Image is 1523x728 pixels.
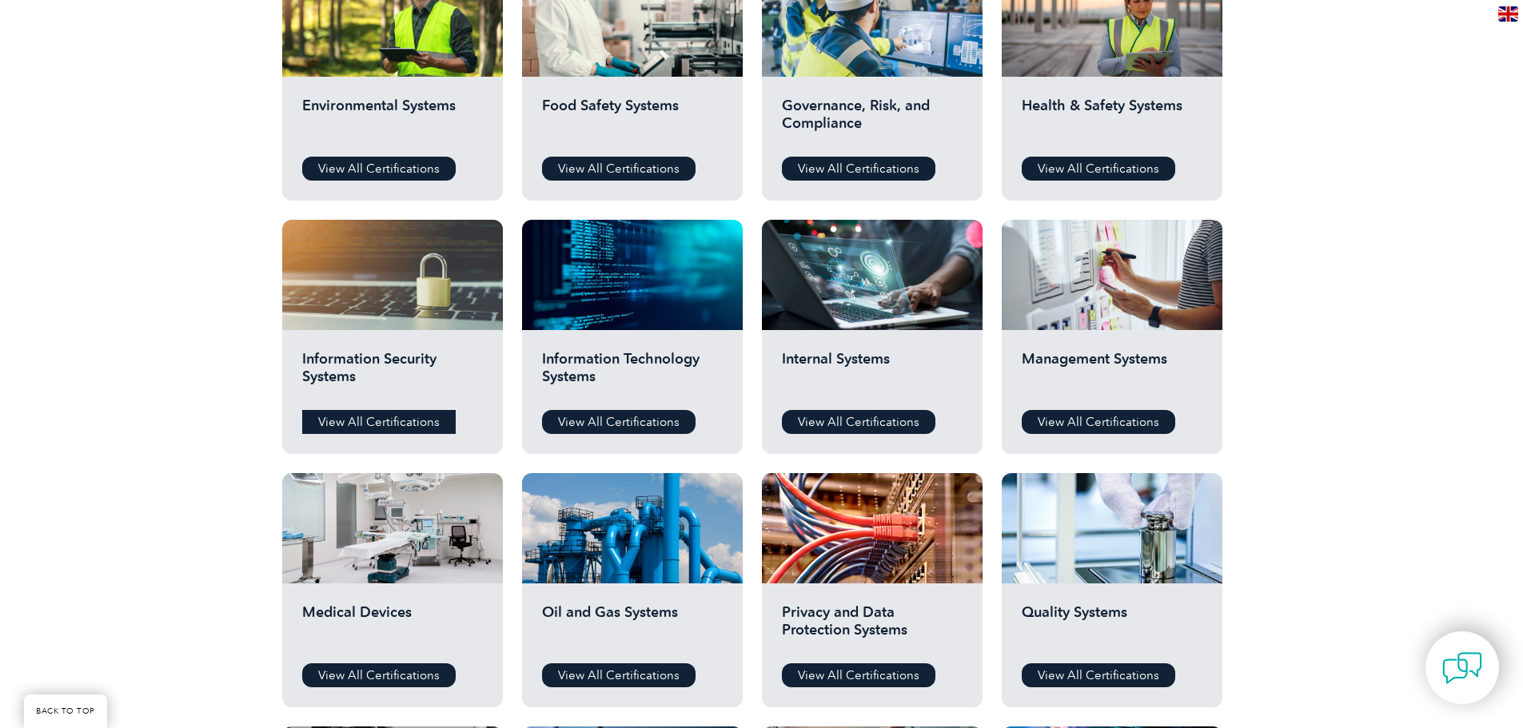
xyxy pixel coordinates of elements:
a: View All Certifications [1022,410,1175,434]
h2: Medical Devices [302,603,483,651]
a: View All Certifications [302,157,456,181]
h2: Management Systems [1022,350,1202,398]
h2: Oil and Gas Systems [542,603,723,651]
a: View All Certifications [542,410,696,434]
h2: Environmental Systems [302,97,483,145]
a: View All Certifications [782,663,935,687]
h2: Governance, Risk, and Compliance [782,97,963,145]
a: View All Certifications [782,410,935,434]
img: contact-chat.png [1442,648,1482,688]
h2: Privacy and Data Protection Systems [782,603,963,651]
a: BACK TO TOP [24,694,107,728]
a: View All Certifications [542,157,696,181]
a: View All Certifications [1022,157,1175,181]
a: View All Certifications [1022,663,1175,687]
h2: Food Safety Systems [542,97,723,145]
h2: Quality Systems [1022,603,1202,651]
h2: Information Technology Systems [542,350,723,398]
h2: Information Security Systems [302,350,483,398]
a: View All Certifications [302,663,456,687]
a: View All Certifications [542,663,696,687]
a: View All Certifications [782,157,935,181]
h2: Health & Safety Systems [1022,97,1202,145]
h2: Internal Systems [782,350,963,398]
img: en [1498,6,1518,22]
a: View All Certifications [302,410,456,434]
